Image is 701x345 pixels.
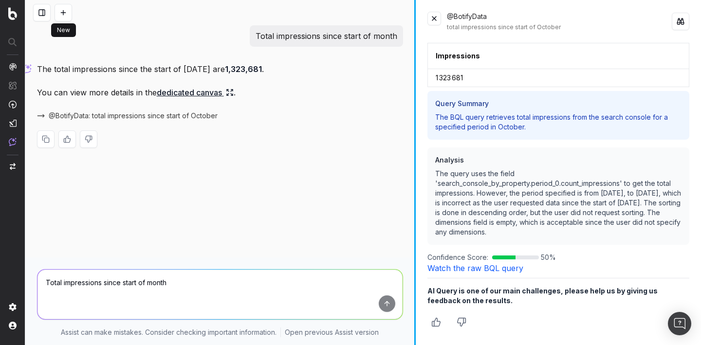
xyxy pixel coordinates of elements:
[453,313,470,331] button: Thumbs down
[22,64,32,74] img: Botify assist logo
[225,64,262,74] strong: 1,323,681
[256,29,397,43] p: Total impressions since start of month
[427,253,488,262] span: Confidence Score:
[9,303,17,311] img: Setting
[447,23,672,31] div: total impressions since start of October
[49,111,218,121] span: @BotifyData: total impressions since start of October
[9,63,17,71] img: Analytics
[37,62,403,76] p: The total impressions since the start of [DATE] are .
[541,253,556,262] span: 50 %
[10,163,16,170] img: Switch project
[61,327,277,337] p: Assist can make mistakes. Consider checking important information.
[471,21,661,193] h3: Query Summary
[9,100,17,109] img: Activation
[427,313,445,331] button: Thumbs up
[9,138,17,146] img: Assist
[8,7,17,20] img: Botify logo
[456,31,652,210] p: The BQL query retrieves total impressions from the search console for a specified period in October.
[9,81,17,90] img: Intelligence
[435,169,682,237] p: The query uses the field 'search_console_by_property.period_0.count_impressions' to get the total...
[436,51,480,61] button: Impressions
[37,86,403,99] p: You can view more details in the .
[447,12,672,31] div: @BotifyData
[427,263,523,273] a: Watch the raw BQL query
[668,312,691,335] div: Ouvrir le Messenger Intercom
[37,111,218,121] button: @BotifyData: total impressions since start of October
[9,322,17,329] img: My account
[285,327,379,337] a: Open previous Assist version
[435,155,682,165] h3: Analysis
[9,119,17,127] img: Studio
[428,69,689,87] td: 1 323 681
[427,287,658,305] b: AI Query is one of our main challenges, please help us by giving us feedback on the results.
[157,86,234,99] a: dedicated canvas
[57,26,70,34] p: New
